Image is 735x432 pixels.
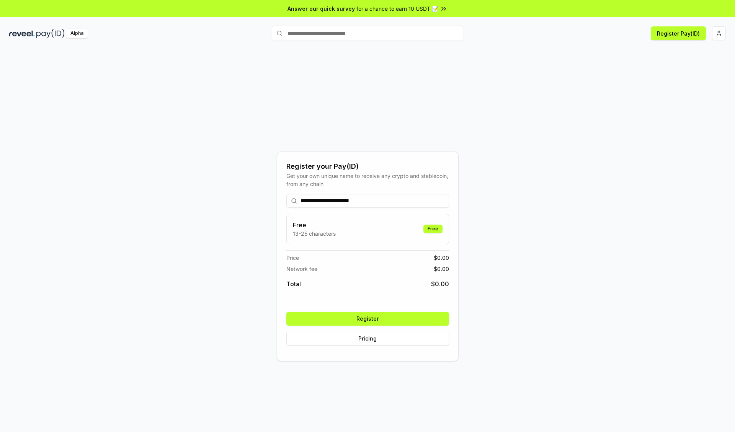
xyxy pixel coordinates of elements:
[423,225,443,233] div: Free
[286,279,301,289] span: Total
[434,254,449,262] span: $ 0.00
[287,5,355,13] span: Answer our quick survey
[356,5,438,13] span: for a chance to earn 10 USDT 📝
[293,230,336,238] p: 13-25 characters
[286,161,449,172] div: Register your Pay(ID)
[9,29,35,38] img: reveel_dark
[66,29,88,38] div: Alpha
[286,254,299,262] span: Price
[651,26,706,40] button: Register Pay(ID)
[286,332,449,346] button: Pricing
[293,220,336,230] h3: Free
[36,29,65,38] img: pay_id
[431,279,449,289] span: $ 0.00
[286,265,317,273] span: Network fee
[286,312,449,326] button: Register
[286,172,449,188] div: Get your own unique name to receive any crypto and stablecoin, from any chain
[434,265,449,273] span: $ 0.00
